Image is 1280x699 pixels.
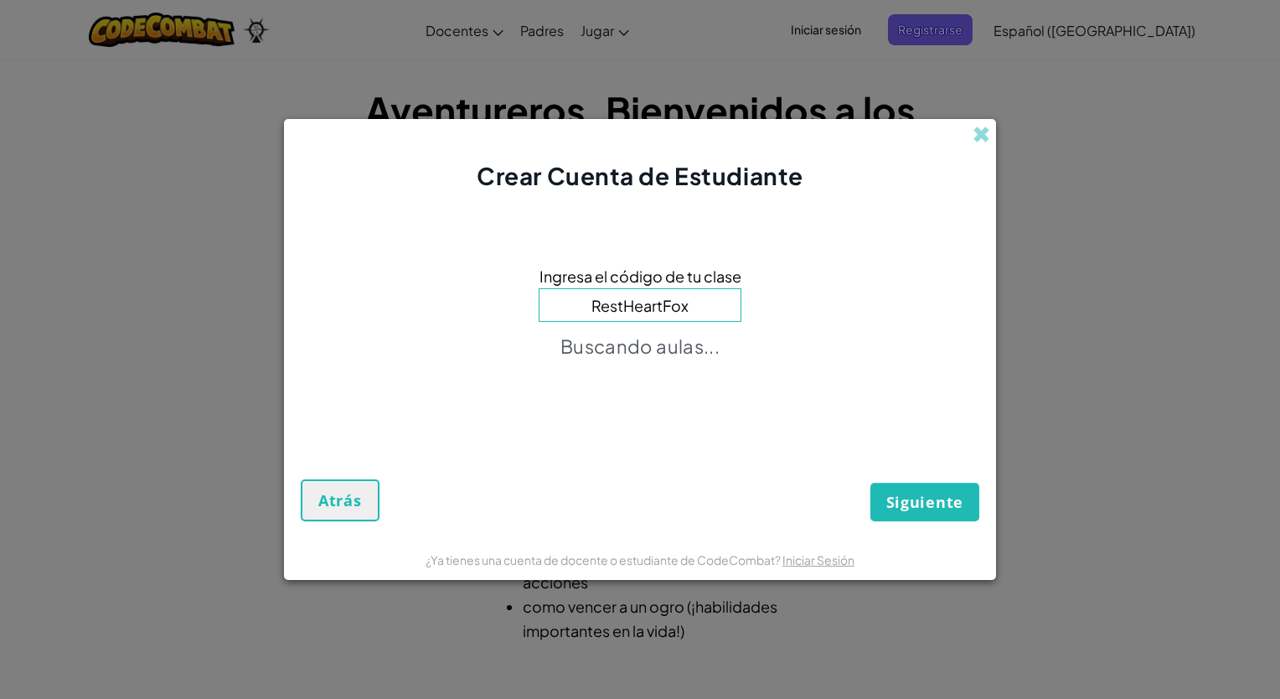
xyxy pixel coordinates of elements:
[886,492,963,512] span: Siguiente
[477,161,803,190] span: Crear Cuenta de Estudiante
[560,334,720,358] p: Buscando aulas...
[426,552,782,567] span: ¿Ya tienes una cuenta de docente o estudiante de CodeCombat?
[539,264,741,288] span: Ingresa el código de tu clase
[870,483,979,521] button: Siguiente
[301,479,379,521] button: Atrás
[318,490,362,510] span: Atrás
[782,552,854,567] a: Iniciar Sesión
